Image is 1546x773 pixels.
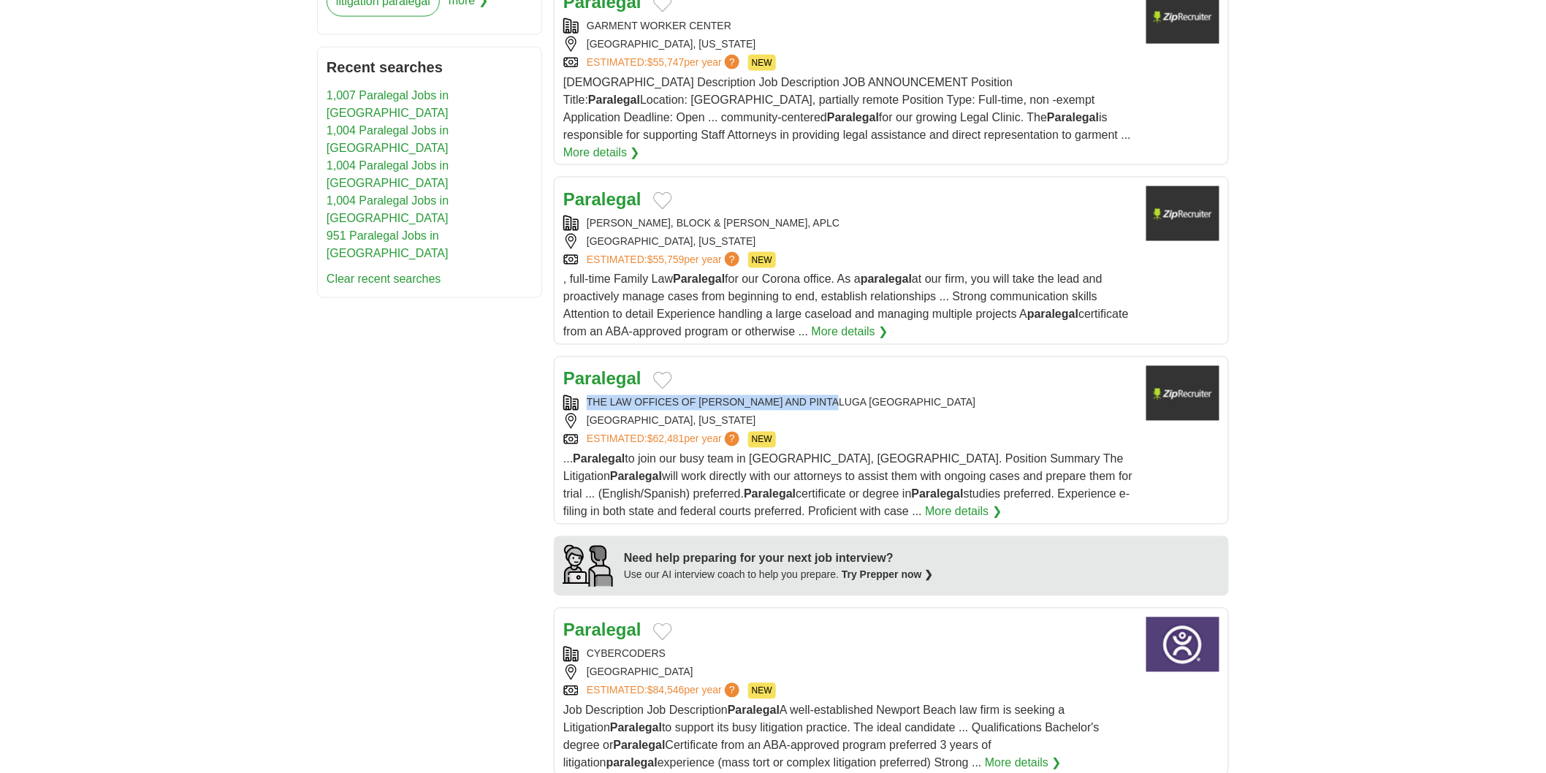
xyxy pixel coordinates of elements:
strong: paralegal [606,757,658,769]
span: $84,546 [647,685,685,696]
strong: Paralegal [728,704,780,717]
span: NEW [748,432,776,448]
h2: Recent searches [327,56,533,78]
div: [GEOGRAPHIC_DATA], [US_STATE] [563,414,1135,429]
img: Company logo [1146,366,1219,421]
strong: Paralegal [573,453,625,465]
a: Paralegal [563,620,641,640]
button: Add to favorite jobs [653,623,672,641]
strong: Paralegal [588,94,640,106]
div: [GEOGRAPHIC_DATA], [US_STATE] [563,37,1135,52]
span: ? [725,683,739,698]
div: [GEOGRAPHIC_DATA] [563,665,1135,680]
span: $62,481 [647,433,685,445]
span: , full-time Family Law for our Corona office. As a at our firm, you will take the lead and proact... [563,273,1129,338]
a: Paralegal [563,369,641,389]
span: ... to join our busy team in [GEOGRAPHIC_DATA], [GEOGRAPHIC_DATA]. Position Summary The Litigatio... [563,453,1132,518]
a: Paralegal [563,189,641,209]
div: Need help preparing for your next job interview? [624,550,934,568]
a: CYBERCODERS [587,648,666,660]
span: NEW [748,252,776,268]
span: NEW [748,55,776,71]
a: ESTIMATED:$84,546per year? [587,683,742,699]
div: Use our AI interview coach to help you prepare. [624,568,934,583]
a: More details ❯ [563,144,640,161]
img: Company logo [1146,186,1219,241]
a: 951 Paralegal Jobs in [GEOGRAPHIC_DATA] [327,229,449,259]
span: [DEMOGRAPHIC_DATA] Description Job Description JOB ANNOUNCEMENT Position Title: Location: [GEOGRA... [563,76,1131,141]
div: GARMENT WORKER CENTER [563,18,1135,34]
button: Add to favorite jobs [653,372,672,389]
span: ? [725,252,739,267]
strong: Paralegal [610,722,662,734]
strong: paralegal [1027,308,1078,321]
a: More details ❯ [812,324,888,341]
span: $55,759 [647,254,685,265]
strong: Paralegal [744,488,796,500]
a: 1,004 Paralegal Jobs in [GEOGRAPHIC_DATA] [327,159,449,189]
a: Try Prepper now ❯ [842,569,934,581]
a: 1,007 Paralegal Jobs in [GEOGRAPHIC_DATA] [327,89,449,119]
strong: Paralegal [673,273,725,286]
strong: Paralegal [827,111,879,123]
a: ESTIMATED:$55,759per year? [587,252,742,268]
button: Add to favorite jobs [653,192,672,210]
a: 1,004 Paralegal Jobs in [GEOGRAPHIC_DATA] [327,124,449,154]
strong: Paralegal [1047,111,1099,123]
a: ESTIMATED:$62,481per year? [587,432,742,448]
a: More details ❯ [925,503,1002,521]
span: ? [725,55,739,69]
strong: paralegal [861,273,912,286]
img: CyberCoders logo [1146,617,1219,672]
div: THE LAW OFFICES OF [PERSON_NAME] AND PINTALUGA [GEOGRAPHIC_DATA] [563,395,1135,411]
strong: Paralegal [912,488,964,500]
a: ESTIMATED:$55,747per year? [587,55,742,71]
div: [PERSON_NAME], BLOCK & [PERSON_NAME], APLC [563,216,1135,231]
a: Clear recent searches [327,273,441,286]
strong: Paralegal [614,739,666,752]
div: [GEOGRAPHIC_DATA], [US_STATE] [563,234,1135,249]
span: ? [725,432,739,446]
a: 1,004 Paralegal Jobs in [GEOGRAPHIC_DATA] [327,194,449,224]
span: $55,747 [647,56,685,68]
span: Job Description Job Description A well-established Newport Beach law firm is seeking a Litigation... [563,704,1100,769]
strong: Paralegal [610,471,662,483]
span: NEW [748,683,776,699]
a: More details ❯ [985,755,1062,772]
